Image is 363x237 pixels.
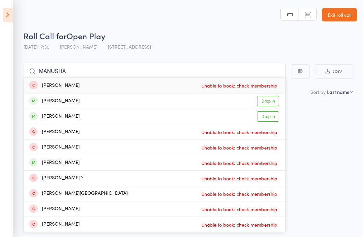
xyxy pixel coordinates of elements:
[29,97,80,105] div: [PERSON_NAME]
[327,88,350,95] div: Last name
[200,158,279,168] span: Unable to book: check membership
[29,221,80,228] div: [PERSON_NAME]
[200,220,279,230] span: Unable to book: check membership
[60,43,97,50] span: [PERSON_NAME]
[322,8,357,21] a: Exit roll call
[257,111,279,122] a: Drop in
[200,127,279,137] span: Unable to book: check membership
[108,43,151,50] span: [STREET_ADDRESS]
[229,105,353,123] div: Atten­dances
[200,142,279,153] span: Unable to book: check membership
[24,43,49,50] span: [DATE] 17:30
[200,80,279,91] span: Unable to book: check membership
[29,159,80,167] div: [PERSON_NAME]
[200,204,279,214] span: Unable to book: check membership
[24,64,286,79] input: Search by name
[231,115,350,119] div: for membership
[29,190,128,197] div: [PERSON_NAME][GEOGRAPHIC_DATA]
[29,174,84,182] div: [PERSON_NAME] Y
[29,128,80,136] div: [PERSON_NAME]
[311,88,326,95] label: Sort by
[200,189,279,199] span: Unable to book: check membership
[315,64,353,79] button: CSV
[29,143,80,151] div: [PERSON_NAME]
[29,113,80,120] div: [PERSON_NAME]
[257,96,279,106] a: Drop in
[29,205,80,213] div: [PERSON_NAME]
[24,30,67,41] span: Roll Call for
[67,30,105,41] span: Open Play
[200,173,279,183] span: Unable to book: check membership
[29,82,80,90] div: [PERSON_NAME]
